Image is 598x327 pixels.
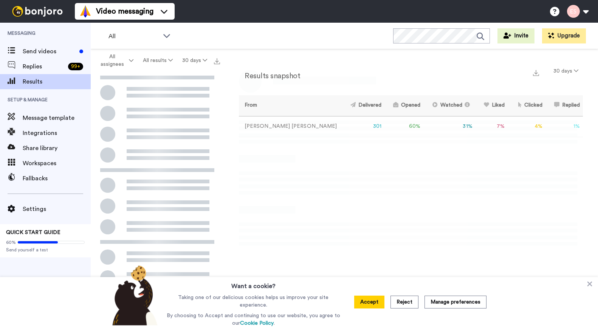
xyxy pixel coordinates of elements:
[476,116,508,137] td: 7 %
[92,50,138,71] button: All assignees
[23,62,65,71] span: Replies
[68,63,83,70] div: 99 +
[423,116,476,137] td: 31 %
[23,77,91,86] span: Results
[23,174,91,183] span: Fallbacks
[384,95,423,116] th: Opened
[105,265,161,325] img: bear-with-cookie.png
[508,95,545,116] th: Clicked
[23,113,91,122] span: Message template
[390,296,418,308] button: Reject
[9,6,66,17] img: bj-logo-header-white.svg
[342,116,384,137] td: 301
[384,116,423,137] td: 60 %
[165,294,342,309] p: Taking one of our delicious cookies helps us improve your site experience.
[23,47,76,56] span: Send videos
[23,144,91,153] span: Share library
[214,58,220,64] img: export.svg
[239,95,342,116] th: From
[508,116,545,137] td: 4 %
[545,95,583,116] th: Replied
[108,32,159,41] span: All
[97,53,127,68] span: All assignees
[138,54,178,67] button: All results
[423,95,476,116] th: Watched
[545,116,583,137] td: 1 %
[23,205,91,214] span: Settings
[165,312,342,327] p: By choosing to Accept and continuing to use our website, you agree to our .
[476,95,508,116] th: Liked
[6,230,60,235] span: QUICK START GUIDE
[231,277,276,291] h3: Want a cookie?
[531,67,541,78] button: Export a summary of each team member’s results that match this filter now.
[6,247,85,253] span: Send yourself a test
[549,64,583,78] button: 30 days
[533,70,539,76] img: export.svg
[497,28,534,43] button: Invite
[354,296,384,308] button: Accept
[342,95,384,116] th: Delivered
[240,321,274,326] a: Cookie Policy
[239,72,300,80] h2: Results snapshot
[239,116,342,137] td: [PERSON_NAME] [PERSON_NAME]
[23,129,91,138] span: Integrations
[177,54,212,67] button: 30 days
[23,159,91,168] span: Workspaces
[79,5,91,17] img: vm-color.svg
[542,28,586,43] button: Upgrade
[424,296,486,308] button: Manage preferences
[212,55,222,66] button: Export all results that match these filters now.
[96,6,153,17] span: Video messaging
[6,239,16,245] span: 60%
